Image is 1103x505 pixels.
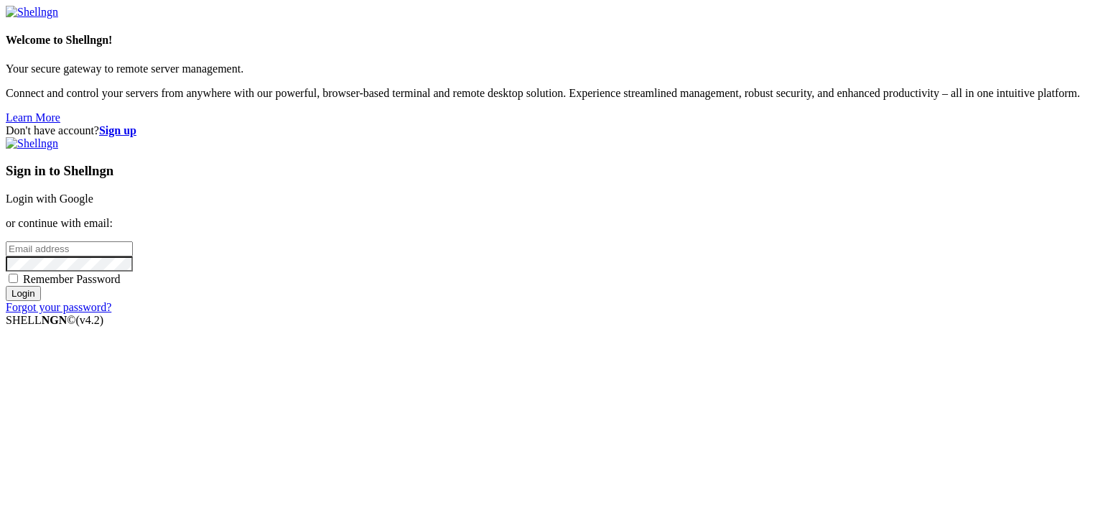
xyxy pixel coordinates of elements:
a: Login with Google [6,193,93,205]
img: Shellngn [6,137,58,150]
div: Don't have account? [6,124,1097,137]
span: Remember Password [23,273,121,285]
a: Forgot your password? [6,301,111,313]
h3: Sign in to Shellngn [6,163,1097,179]
input: Email address [6,241,133,256]
b: NGN [42,314,68,326]
img: Shellngn [6,6,58,19]
p: Your secure gateway to remote server management. [6,62,1097,75]
p: or continue with email: [6,217,1097,230]
a: Sign up [99,124,136,136]
span: 4.2.0 [76,314,104,326]
a: Learn More [6,111,60,124]
span: SHELL © [6,314,103,326]
h4: Welcome to Shellngn! [6,34,1097,47]
input: Remember Password [9,274,18,283]
input: Login [6,286,41,301]
p: Connect and control your servers from anywhere with our powerful, browser-based terminal and remo... [6,87,1097,100]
